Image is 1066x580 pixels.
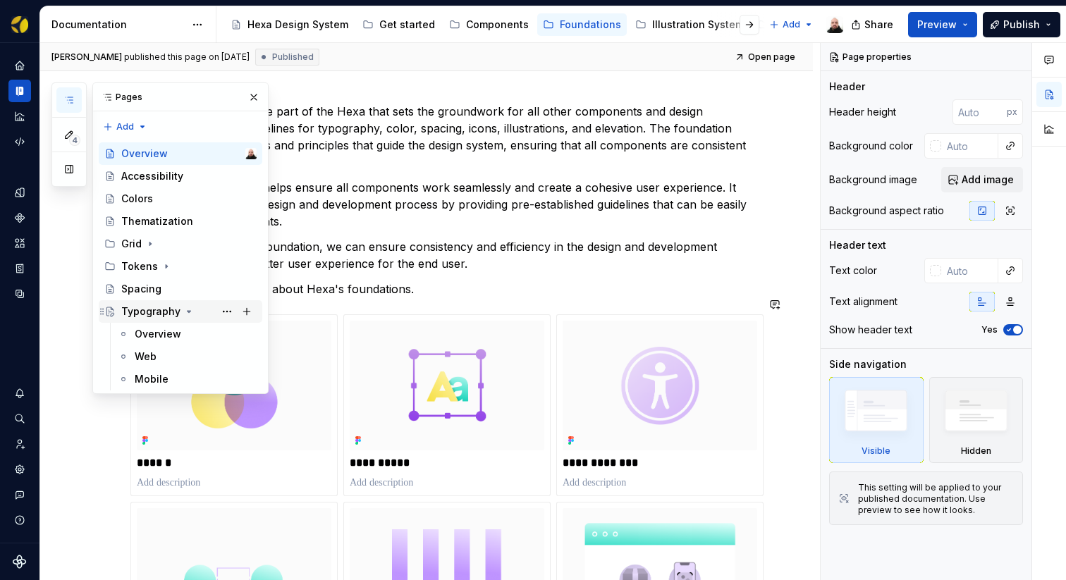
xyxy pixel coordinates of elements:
[130,103,756,171] p: The foundation is the core part of the Hexa that sets the groundwork for all other components and...
[99,165,262,187] a: Accessibility
[829,173,917,187] div: Background image
[8,130,31,153] a: Code automation
[13,555,27,569] svg: Supernova Logo
[8,382,31,405] button: Notifications
[962,173,1014,187] span: Add image
[130,179,756,230] p: It's important because it helps ensure all components work seamlessly and create a cohesive user ...
[8,181,31,204] a: Design tokens
[121,214,193,228] div: Thematization
[941,133,998,159] input: Auto
[69,135,80,146] span: 4
[952,99,1007,125] input: Auto
[829,377,924,463] div: Visible
[93,83,268,111] div: Pages
[272,51,314,63] span: Published
[8,232,31,254] a: Assets
[121,304,180,319] div: Typography
[941,167,1023,192] button: Add image
[8,458,31,481] a: Settings
[829,105,896,119] div: Header height
[8,54,31,77] div: Home
[826,16,843,33] img: Rafael Fernandes
[783,19,800,30] span: Add
[99,187,262,210] a: Colors
[8,483,31,506] div: Contact support
[730,47,802,67] a: Open page
[443,13,534,36] a: Components
[537,13,627,36] a: Foundations
[99,142,262,165] a: OverviewRafael Fernandes
[829,357,907,371] div: Side navigation
[908,12,977,37] button: Preview
[961,445,991,457] div: Hidden
[130,238,756,272] p: By establishing a strong foundation, we can ensure consistency and efficiency in the design and d...
[8,407,31,430] button: Search ⌘K
[829,264,877,278] div: Text color
[8,283,31,305] a: Data sources
[630,13,749,36] a: Illustration System
[121,147,168,161] div: Overview
[748,51,795,63] span: Open page
[8,105,31,128] a: Analytics
[99,210,262,233] a: Thematization
[135,350,157,364] div: Web
[829,238,886,252] div: Header text
[829,323,912,337] div: Show header text
[941,258,998,283] input: Auto
[8,257,31,280] a: Storybook stories
[11,16,28,33] img: a56d5fbf-f8ab-4a39-9705-6fc7187585ab.png
[121,237,142,251] div: Grid
[121,192,153,206] div: Colors
[135,372,169,386] div: Mobile
[245,148,257,159] img: Rafael Fernandes
[765,15,818,35] button: Add
[124,51,250,63] div: published this page on [DATE]
[121,282,161,296] div: Spacing
[225,11,762,39] div: Page tree
[116,121,134,132] span: Add
[130,280,756,297] p: Here is where you find all about Hexa's foundations.
[829,80,865,94] div: Header
[652,18,744,32] div: Illustration System
[112,368,262,390] a: Mobile
[929,377,1024,463] div: Hidden
[829,295,897,309] div: Text alignment
[135,327,181,341] div: Overview
[981,324,998,335] label: Yes
[99,233,262,255] div: Grid
[829,139,913,153] div: Background color
[350,321,544,450] img: 6c630436-b9ea-484b-80b8-35fc125f739d.png
[379,18,435,32] div: Get started
[8,80,31,102] a: Documentation
[99,300,262,323] a: Typography
[51,18,185,32] div: Documentation
[858,482,1014,516] div: This setting will be applied to your published documentation. Use preview to see how it looks.
[563,321,757,450] img: 1ced2aad-80f5-47c2-befa-c3bdc3da4a68.png
[99,117,152,137] button: Add
[1003,18,1040,32] span: Publish
[466,18,529,32] div: Components
[99,255,262,278] div: Tokens
[357,13,441,36] a: Get started
[844,12,902,37] button: Share
[8,206,31,229] a: Components
[8,433,31,455] a: Invite team
[560,18,621,32] div: Foundations
[1007,106,1017,118] p: px
[112,345,262,368] a: Web
[121,169,183,183] div: Accessibility
[862,445,890,457] div: Visible
[99,278,262,300] a: Spacing
[99,142,262,390] div: Page tree
[225,13,354,36] a: Hexa Design System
